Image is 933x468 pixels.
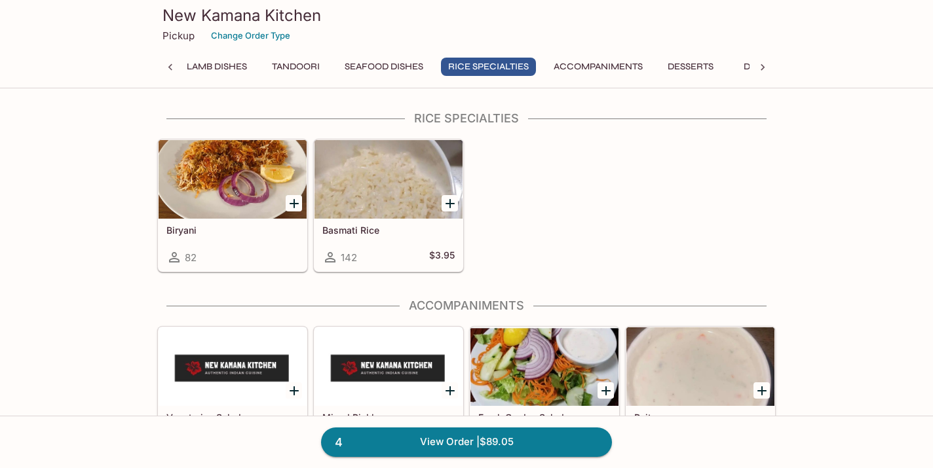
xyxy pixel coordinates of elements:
[314,327,463,406] div: Mixed Pickles
[660,58,721,76] button: Desserts
[429,249,455,265] h5: $3.95
[158,327,307,459] a: Vegetarian Salad1$6.95
[159,327,307,406] div: Vegetarian Salad
[327,433,351,452] span: 4
[314,327,463,459] a: Mixed Pickles11$3.95
[314,140,463,219] div: Basmati Rice
[470,327,619,459] a: Fresh Garden Salad4$8.95
[180,58,254,76] button: Lamb Dishes
[322,225,455,236] h5: Basmati Rice
[265,58,327,76] button: Tandoori
[205,26,296,46] button: Change Order Type
[470,327,619,406] div: Fresh Garden Salad
[321,427,612,456] a: 4View Order |$89.05
[158,139,307,272] a: Biryani82
[286,195,302,211] button: Add Biryani
[442,195,458,211] button: Add Basmati Rice
[157,111,776,126] h4: Rice Specialties
[753,382,770,399] button: Add Raita
[598,382,614,399] button: Add Fresh Garden Salad
[626,327,775,459] a: Raita41$4.45
[442,382,458,399] button: Add Mixed Pickles
[626,327,774,406] div: Raita
[341,251,357,264] span: 142
[162,29,195,42] p: Pickup
[441,58,536,76] button: Rice Specialties
[634,412,767,423] h5: Raita
[731,58,790,76] button: Drinks
[185,251,197,264] span: 82
[166,225,299,236] h5: Biryani
[159,140,307,219] div: Biryani
[478,412,611,423] h5: Fresh Garden Salad
[314,139,463,272] a: Basmati Rice142$3.95
[322,412,455,423] h5: Mixed Pickles
[157,298,776,313] h4: Accompaniments
[166,412,299,423] h5: Vegetarian Salad
[337,58,430,76] button: Seafood Dishes
[546,58,650,76] button: Accompaniments
[162,5,771,26] h3: New Kamana Kitchen
[286,382,302,399] button: Add Vegetarian Salad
